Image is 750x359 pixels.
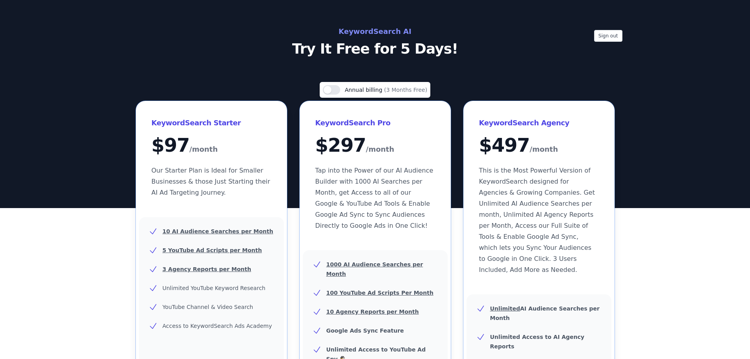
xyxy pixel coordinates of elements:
u: 5 YouTube Ad Scripts per Month [163,247,262,253]
span: This is the Most Powerful Version of KeywordSearch designed for Agencies & Growing Companies. Get... [479,167,595,273]
h3: KeywordSearch Pro [315,117,435,129]
h2: KeywordSearch AI [199,25,552,38]
b: AI Audience Searches per Month [490,305,600,321]
u: 10 AI Audience Searches per Month [163,228,273,234]
span: Tap into the Power of our AI Audience Builder with 1000 AI Searches per Month, get Access to all ... [315,167,433,229]
u: 1000 AI Audience Searches per Month [326,261,423,277]
div: $ 97 [152,136,271,156]
u: 10 Agency Reports per Month [326,309,419,315]
u: 100 YouTube Ad Scripts Per Month [326,290,433,296]
div: $ 297 [315,136,435,156]
span: /month [189,143,218,156]
u: Unlimited [490,305,520,312]
div: $ 497 [479,136,599,156]
h3: KeywordSearch Agency [479,117,599,129]
span: /month [366,143,394,156]
span: Unlimited YouTube Keyword Research [163,285,266,291]
u: 3 Agency Reports per Month [163,266,251,272]
b: Google Ads Sync Feature [326,327,404,334]
span: Annual billing [345,87,384,93]
h3: KeywordSearch Starter [152,117,271,129]
span: Our Starter Plan is Ideal for Smaller Businesses & those Just Starting their AI Ad Targeting Jour... [152,167,270,196]
p: Try It Free for 5 Days! [199,41,552,57]
b: Unlimited Access to AI Agency Reports [490,334,585,350]
span: (3 Months Free) [384,87,428,93]
span: Access to KeywordSearch Ads Academy [163,323,272,329]
button: Sign out [594,30,622,42]
span: YouTube Channel & Video Search [163,304,253,310]
span: /month [530,143,558,156]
